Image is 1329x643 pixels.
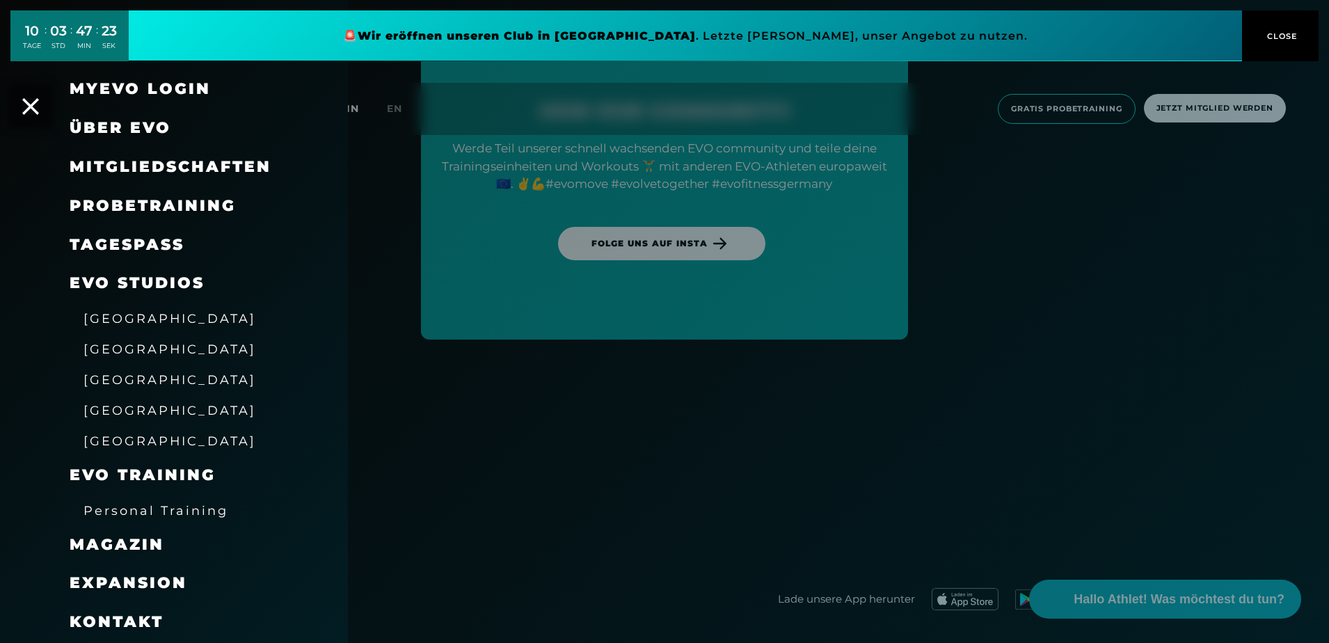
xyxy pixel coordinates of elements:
div: : [96,22,98,59]
div: MIN [76,41,93,51]
div: : [70,22,72,59]
span: CLOSE [1264,30,1298,42]
a: MyEVO Login [70,79,211,98]
div: : [45,22,47,59]
div: 23 [102,21,117,41]
button: CLOSE [1242,10,1319,61]
div: TAGE [23,41,41,51]
div: 03 [50,21,67,41]
div: STD [50,41,67,51]
div: 47 [76,21,93,41]
span: Über EVO [70,118,171,137]
div: 10 [23,21,41,41]
div: SEK [102,41,117,51]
